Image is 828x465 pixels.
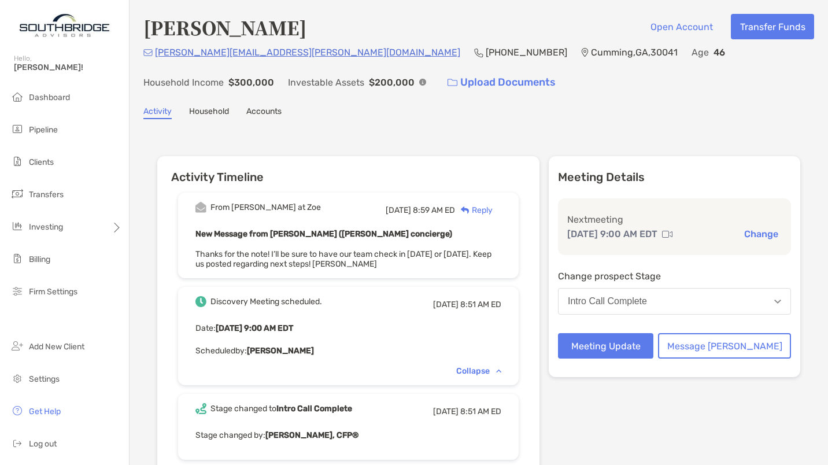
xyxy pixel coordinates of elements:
button: Meeting Update [558,333,653,359]
span: Dashboard [29,93,70,102]
p: $200,000 [369,75,415,90]
span: Log out [29,439,57,449]
p: Scheduled by: [195,344,501,358]
p: Date : [195,321,501,335]
img: investing icon [10,219,24,233]
span: [DATE] [433,300,459,309]
span: 8:51 AM ED [460,300,501,309]
img: communication type [662,230,672,239]
button: Message [PERSON_NAME] [658,333,791,359]
p: [DATE] 9:00 AM EDT [567,227,657,241]
span: Add New Client [29,342,84,352]
span: Investing [29,222,63,232]
p: Change prospect Stage [558,269,791,283]
p: Cumming , GA , 30041 [591,45,678,60]
button: Intro Call Complete [558,288,791,315]
button: Open Account [641,14,722,39]
img: Info Icon [419,79,426,86]
div: From [PERSON_NAME] at Zoe [210,202,321,212]
p: 46 [714,45,725,60]
b: [PERSON_NAME] [247,346,314,356]
div: Stage changed to [210,404,352,414]
b: Intro Call Complete [276,404,352,414]
img: settings icon [10,371,24,385]
span: Billing [29,254,50,264]
span: Settings [29,374,60,384]
span: [PERSON_NAME]! [14,62,122,72]
b: New Message from [PERSON_NAME] ([PERSON_NAME] concierge) [195,229,452,239]
img: button icon [448,79,457,87]
img: Event icon [195,296,206,307]
span: Firm Settings [29,287,77,297]
span: Pipeline [29,125,58,135]
span: [DATE] [433,407,459,416]
p: Next meeting [567,212,782,227]
div: Collapse [456,366,501,376]
img: billing icon [10,252,24,265]
span: Thanks for the note! I’ll be sure to have our team check in [DATE] or [DATE]. Keep us posted rega... [195,249,491,269]
img: logout icon [10,436,24,450]
img: Email Icon [143,49,153,56]
button: Change [741,228,782,240]
div: Discovery Meeting scheduled. [210,297,322,307]
span: 8:59 AM ED [413,205,455,215]
img: transfers icon [10,187,24,201]
b: [DATE] 9:00 AM EDT [216,323,293,333]
img: dashboard icon [10,90,24,104]
img: Open dropdown arrow [774,300,781,304]
p: $300,000 [228,75,274,90]
img: Event icon [195,202,206,213]
p: Household Income [143,75,224,90]
img: firm-settings icon [10,284,24,298]
div: Intro Call Complete [568,296,647,307]
span: Clients [29,157,54,167]
img: Reply icon [461,206,470,214]
h4: [PERSON_NAME] [143,14,306,40]
button: Transfer Funds [731,14,814,39]
span: Get Help [29,407,61,416]
a: Household [189,106,229,119]
img: Event icon [195,403,206,414]
a: Accounts [246,106,282,119]
h6: Activity Timeline [157,156,539,184]
img: pipeline icon [10,122,24,136]
img: Phone Icon [474,48,483,57]
p: [PHONE_NUMBER] [486,45,567,60]
img: Zoe Logo [14,5,115,46]
p: [PERSON_NAME][EMAIL_ADDRESS][PERSON_NAME][DOMAIN_NAME] [155,45,460,60]
img: Location Icon [581,48,589,57]
div: Reply [455,204,493,216]
img: add_new_client icon [10,339,24,353]
b: [PERSON_NAME], CFP® [265,430,358,440]
a: Upload Documents [440,70,563,95]
a: Activity [143,106,172,119]
img: Chevron icon [496,369,501,372]
img: get-help icon [10,404,24,418]
span: Transfers [29,190,64,200]
p: Meeting Details [558,170,791,184]
span: [DATE] [386,205,411,215]
span: 8:51 AM ED [460,407,501,416]
p: Age [692,45,709,60]
p: Stage changed by: [195,428,501,442]
p: Investable Assets [288,75,364,90]
img: clients icon [10,154,24,168]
